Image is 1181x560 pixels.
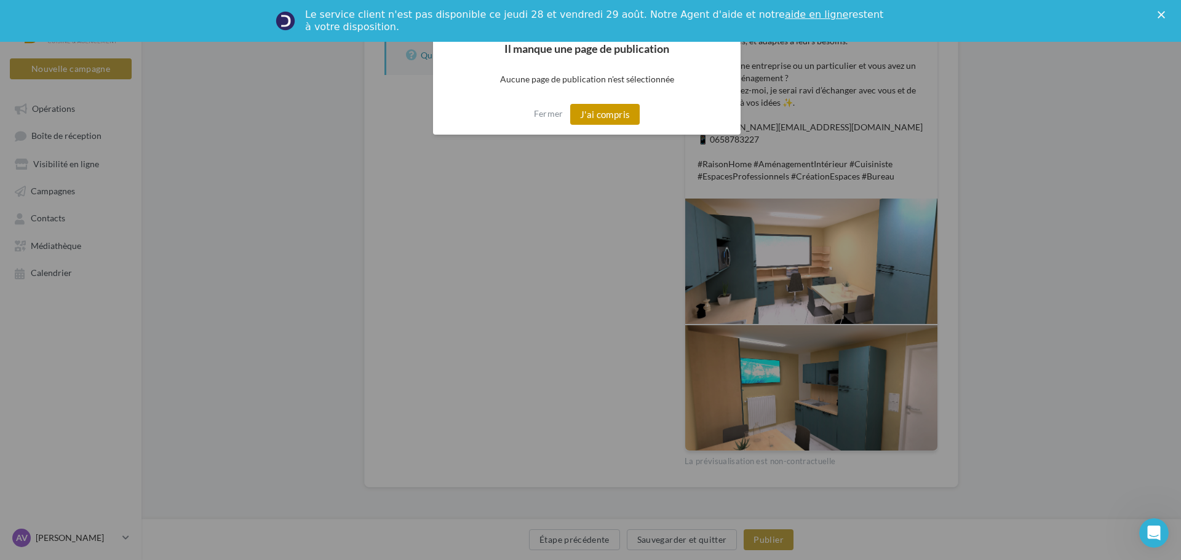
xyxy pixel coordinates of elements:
div: Fermer [1158,11,1170,18]
h2: Il manque une page de publication [433,33,741,64]
iframe: Intercom live chat [1139,518,1169,548]
a: aide en ligne [785,9,848,20]
button: J'ai compris [570,104,640,125]
p: Aucune page de publication n'est sélectionnée [433,64,741,94]
button: Fermer [534,104,563,124]
div: Le service client n'est pas disponible ce jeudi 28 et vendredi 29 août. Notre Agent d'aide et not... [305,9,886,33]
img: Profile image for Service-Client [276,11,295,31]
